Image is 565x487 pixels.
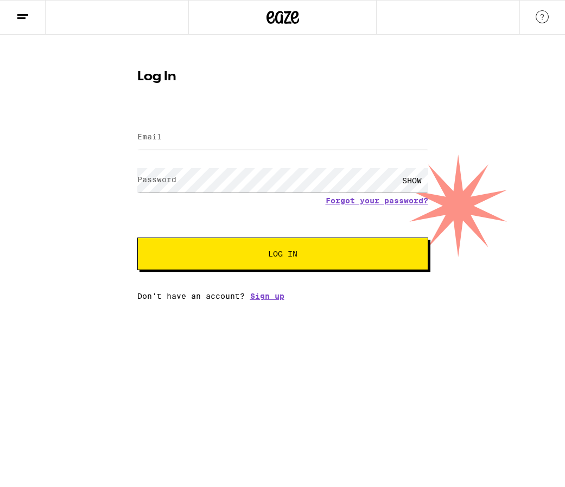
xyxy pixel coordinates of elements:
a: Forgot your password? [326,196,428,205]
div: Don't have an account? [137,292,428,300]
label: Password [137,175,176,184]
span: Log In [268,250,297,258]
label: Email [137,132,162,141]
a: Sign up [250,292,284,300]
h1: Log In [137,71,428,84]
div: SHOW [396,168,428,193]
button: Log In [137,238,428,270]
input: Email [137,125,428,150]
